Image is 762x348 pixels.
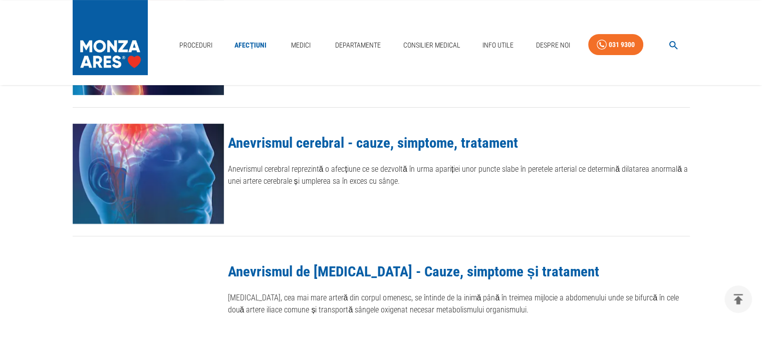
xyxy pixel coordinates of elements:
a: Consilier Medical [399,35,464,56]
a: Anevrismul cerebral - cauze, simptome, tratament [228,134,518,151]
a: 031 9300 [588,34,643,56]
a: Afecțiuni [230,35,271,56]
p: [MEDICAL_DATA], cea mai mare arteră din corpul omenesc, se întinde de la inimă până în treimea mi... [228,292,690,316]
img: Anevrismul cerebral - cauze, simptome, tratament [73,124,224,224]
a: Info Utile [478,35,518,56]
a: Despre Noi [532,35,574,56]
div: 031 9300 [609,39,635,51]
a: Anevrismul de [MEDICAL_DATA] - Cauze, simptome și tratament [228,263,599,280]
a: Departamente [331,35,385,56]
a: Proceduri [175,35,216,56]
a: Medici [285,35,317,56]
button: delete [724,285,752,313]
p: Anevrismul cerebral reprezintă o afecțiune ce se dezvoltă în urma apariției unor puncte slabe în ... [228,163,690,187]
